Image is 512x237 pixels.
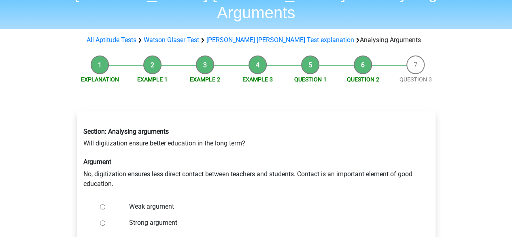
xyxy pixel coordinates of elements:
[83,128,429,135] h6: Section: Analysing arguments
[144,36,199,44] a: Watson Glaser Test
[83,35,429,45] div: Analysing Arguments
[347,76,379,83] a: Question 2
[242,76,273,83] a: Example 3
[129,202,409,211] label: Weak argument
[399,76,432,83] a: Question 3
[206,36,354,44] a: [PERSON_NAME] [PERSON_NAME] Test explanation
[190,76,220,83] a: Example 2
[87,36,136,44] a: All Aptitude Tests
[83,158,429,166] h6: Argument
[294,76,327,83] a: Question 1
[77,121,435,195] div: Will digitization ensure better education in the long term? No, digitization ensures less direct ...
[81,76,119,83] a: Explanation
[137,76,168,83] a: Example 1
[129,218,409,228] label: Strong argument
